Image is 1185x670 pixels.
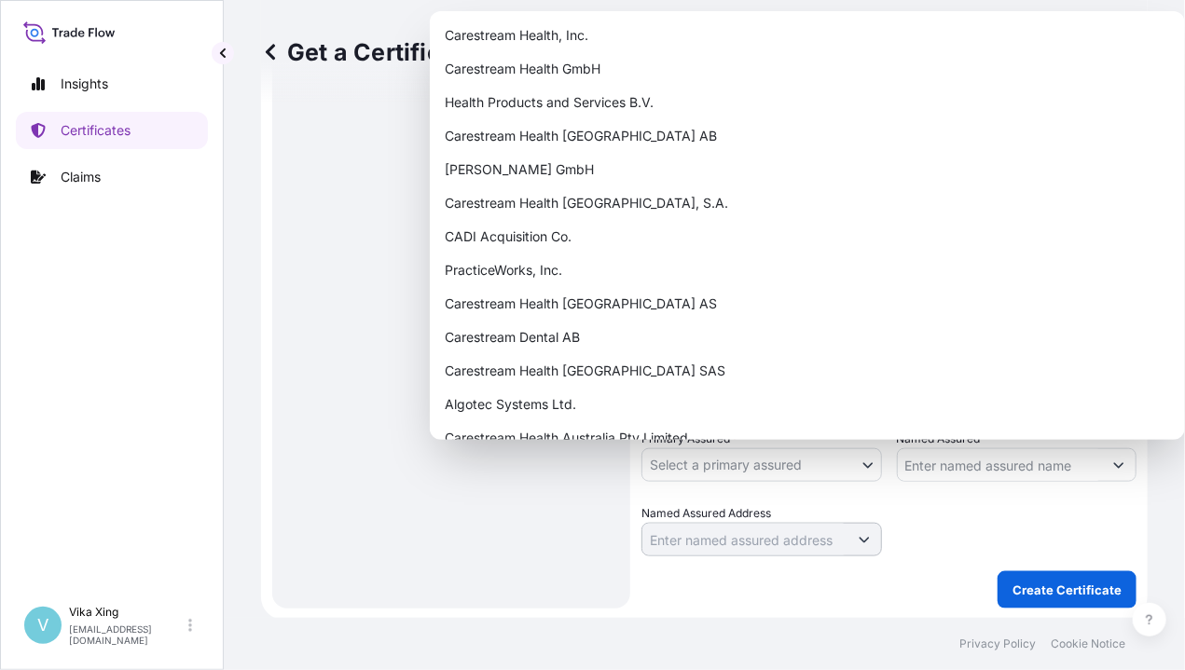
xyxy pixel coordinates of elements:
[437,86,1178,119] div: Health Products and Services B.V.
[437,220,1178,253] div: CADI Acquisition Co.
[437,354,1178,388] div: Carestream Health [GEOGRAPHIC_DATA] SAS
[437,388,1178,421] div: Algotec Systems Ltd.
[437,421,1178,455] div: Carestream Health Australia Pty Limited
[261,37,477,67] p: Get a Certificate
[437,186,1178,220] div: Carestream Health [GEOGRAPHIC_DATA], S.A.
[437,321,1178,354] div: Carestream Dental AB
[437,287,1178,321] div: Carestream Health [GEOGRAPHIC_DATA] AS
[437,253,1178,287] div: PracticeWorks, Inc.
[437,19,1178,52] div: Carestream Health, Inc.
[437,153,1178,186] div: [PERSON_NAME] GmbH
[437,119,1178,153] div: Carestream Health [GEOGRAPHIC_DATA] AB
[437,52,1178,86] div: Carestream Health GmbH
